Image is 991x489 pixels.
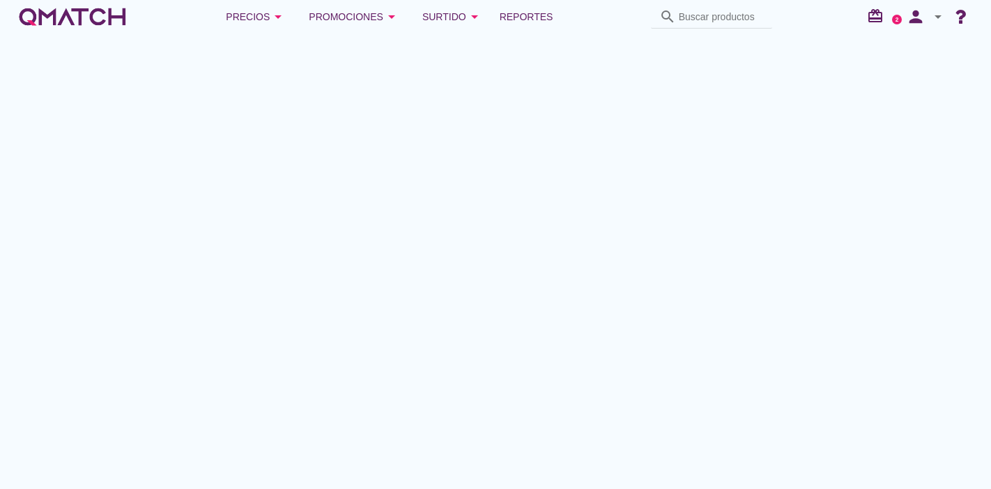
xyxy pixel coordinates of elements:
[896,16,899,22] text: 2
[494,3,559,31] a: Reportes
[226,8,286,25] div: Precios
[422,8,483,25] div: Surtido
[270,8,286,25] i: arrow_drop_down
[500,8,553,25] span: Reportes
[215,3,298,31] button: Precios
[902,7,930,27] i: person
[298,3,411,31] button: Promociones
[867,8,889,24] i: redeem
[466,8,483,25] i: arrow_drop_down
[930,8,946,25] i: arrow_drop_down
[411,3,494,31] button: Surtido
[383,8,400,25] i: arrow_drop_down
[17,3,128,31] a: white-qmatch-logo
[679,6,764,28] input: Buscar productos
[309,8,400,25] div: Promociones
[892,15,902,24] a: 2
[659,8,676,25] i: search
